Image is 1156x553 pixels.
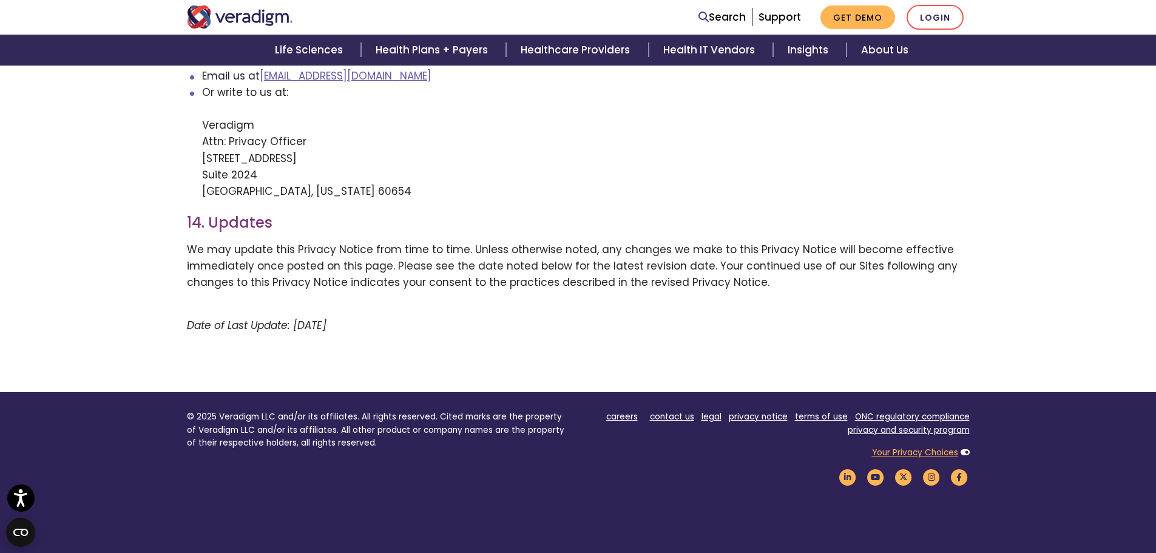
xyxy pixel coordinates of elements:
p: © 2025 Veradigm LLC and/or its affiliates. All rights reserved. Cited marks are the property of V... [187,410,569,450]
a: Healthcare Providers [506,35,648,66]
a: Veradigm Instagram Link [921,471,942,483]
a: Health Plans + Payers [361,35,506,66]
a: Life Sciences [260,35,361,66]
button: Open CMP widget [6,518,35,547]
a: ONC regulatory compliance [855,411,970,422]
a: Veradigm YouTube Link [865,471,886,483]
a: Support [759,10,801,24]
a: Your Privacy Choices [872,447,958,458]
a: contact us [650,411,694,422]
a: Search [698,9,746,25]
a: Insights [773,35,847,66]
h3: 14. Updates [187,214,970,232]
a: Health IT Vendors [649,35,773,66]
em: Date of Last Update: [DATE] [187,318,326,333]
a: terms of use [795,411,848,422]
a: Veradigm LinkedIn Link [837,471,858,483]
a: privacy and security program [848,424,970,436]
a: careers [606,411,638,422]
a: Veradigm Twitter Link [893,471,914,483]
a: Get Demo [820,5,895,29]
a: privacy notice [729,411,788,422]
a: legal [701,411,722,422]
li: Or write to us at: Veradigm Attn: Privacy Officer [STREET_ADDRESS] Suite 2024 [GEOGRAPHIC_DATA], ... [202,84,970,200]
a: Login [907,5,964,30]
a: [EMAIL_ADDRESS][DOMAIN_NAME] [260,69,431,83]
p: We may update this Privacy Notice from time to time. Unless otherwise noted, any changes we make ... [187,242,970,291]
iframe: Drift Chat Widget [923,466,1141,538]
li: Email us at [202,68,970,84]
a: About Us [847,35,923,66]
img: Veradigm logo [187,5,293,29]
